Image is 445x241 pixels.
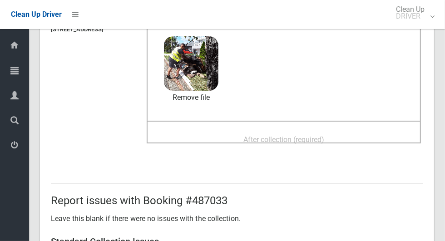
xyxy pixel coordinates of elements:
h5: [STREET_ADDRESS] [51,26,135,33]
span: Clean Up [391,6,434,20]
span: After collection (required) [243,135,324,144]
h2: Report issues with Booking #487033 [51,195,423,207]
a: Clean Up Driver [11,8,62,21]
p: Leave this blank if there were no issues with the collection. [51,212,423,226]
small: DRIVER [396,13,425,20]
span: Clean Up Driver [11,10,62,19]
a: Remove file [164,91,218,104]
